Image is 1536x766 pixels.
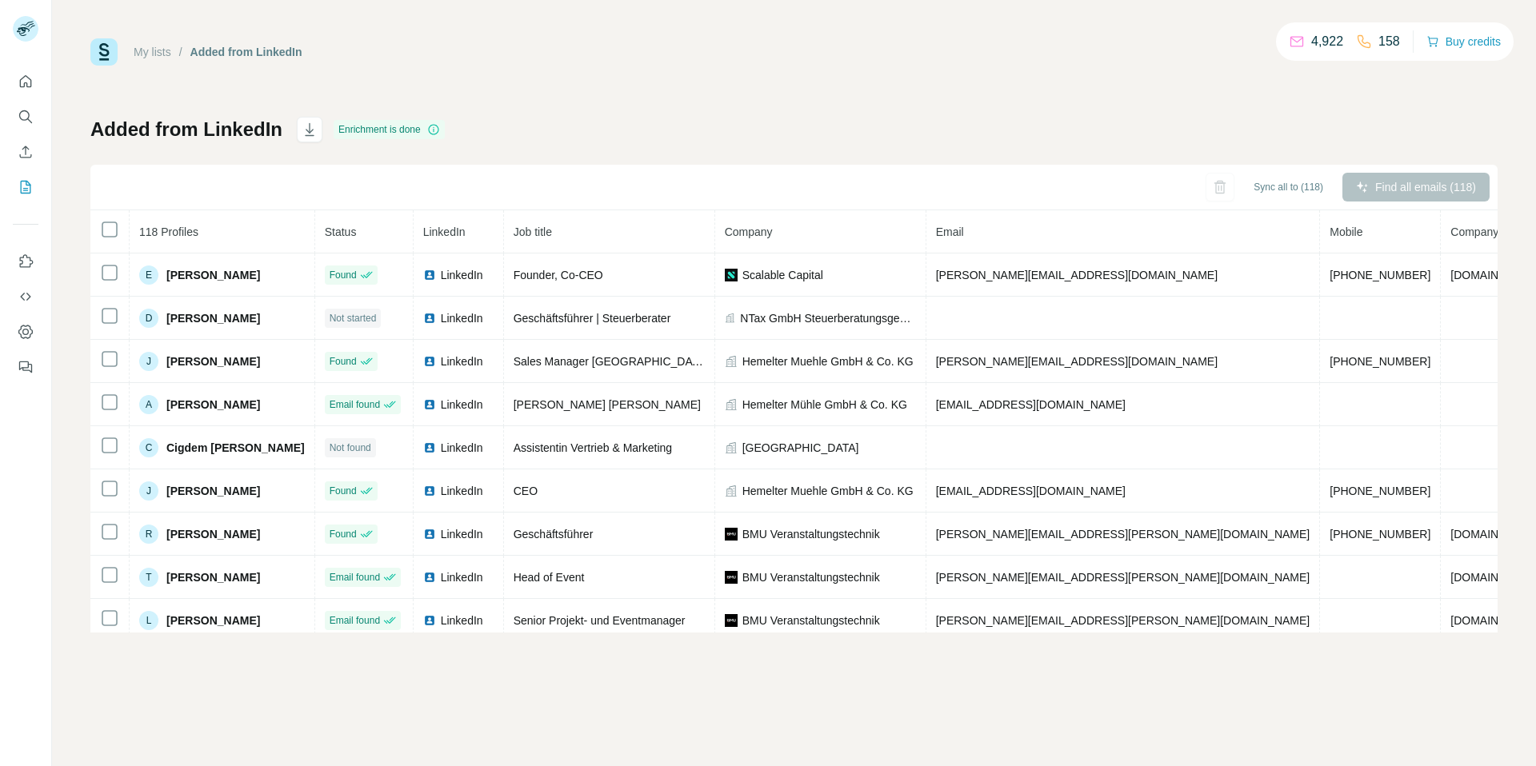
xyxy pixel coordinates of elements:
[166,310,260,326] span: [PERSON_NAME]
[1330,225,1362,238] span: Mobile
[139,265,158,285] div: E
[514,355,709,368] span: Sales Manager [GEOGRAPHIC_DATA]
[423,269,436,281] img: LinkedIn logo
[725,571,738,584] img: company-logo
[166,397,260,413] span: [PERSON_NAME]
[936,269,1218,281] span: [PERSON_NAME][EMAIL_ADDRESS][DOMAIN_NAME]
[936,225,964,238] span: Email
[330,441,371,455] span: Not found
[441,526,483,542] span: LinkedIn
[139,438,158,457] div: C
[441,397,483,413] span: LinkedIn
[742,526,880,542] span: BMU Veranstaltungstechnik
[1330,269,1430,281] span: [PHONE_NUMBER]
[1426,30,1501,53] button: Buy credits
[742,483,914,499] span: Hemelter Muehle GmbH & Co. KG
[325,225,357,238] span: Status
[1378,32,1400,51] p: 158
[90,117,282,142] h1: Added from LinkedIn
[166,440,305,456] span: Cigdem [PERSON_NAME]
[1242,175,1334,199] button: Sync all to (118)
[423,312,436,325] img: LinkedIn logo
[742,267,823,283] span: Scalable Capital
[166,353,260,369] span: [PERSON_NAME]
[166,569,260,585] span: [PERSON_NAME]
[139,611,158,630] div: L
[139,352,158,371] div: J
[740,310,915,326] span: NTax GmbH Steuerberatungsgesellschaft
[13,317,38,346] button: Dashboard
[13,138,38,166] button: Enrich CSV
[330,484,357,498] span: Found
[1254,180,1323,194] span: Sync all to (118)
[514,571,585,584] span: Head of Event
[725,528,738,541] img: company-logo
[179,44,182,60] li: /
[330,311,377,325] span: Not started
[1311,32,1343,51] p: 4,922
[742,569,880,585] span: BMU Veranstaltungstechnik
[441,310,483,326] span: LinkedIn
[190,44,302,60] div: Added from LinkedIn
[166,526,260,542] span: [PERSON_NAME]
[514,441,672,454] span: Assistentin Vertrieb & Marketing
[936,398,1126,411] span: [EMAIL_ADDRESS][DOMAIN_NAME]
[514,485,538,497] span: CEO
[330,397,380,412] span: Email found
[13,282,38,311] button: Use Surfe API
[441,353,483,369] span: LinkedIn
[423,398,436,411] img: LinkedIn logo
[514,269,603,281] span: Founder, Co-CEO
[139,525,158,544] div: R
[441,569,483,585] span: LinkedIn
[423,441,436,454] img: LinkedIn logo
[936,614,1310,627] span: [PERSON_NAME][EMAIL_ADDRESS][PERSON_NAME][DOMAIN_NAME]
[1330,485,1430,497] span: [PHONE_NUMBER]
[423,571,436,584] img: LinkedIn logo
[936,571,1310,584] span: [PERSON_NAME][EMAIL_ADDRESS][PERSON_NAME][DOMAIN_NAME]
[514,312,671,325] span: Geschäftsführer | Steuerberater
[514,225,552,238] span: Job title
[334,120,445,139] div: Enrichment is done
[330,613,380,628] span: Email found
[423,485,436,497] img: LinkedIn logo
[139,309,158,328] div: D
[166,612,260,628] span: [PERSON_NAME]
[13,353,38,381] button: Feedback
[441,267,483,283] span: LinkedIn
[936,528,1310,541] span: [PERSON_NAME][EMAIL_ADDRESS][PERSON_NAME][DOMAIN_NAME]
[441,612,483,628] span: LinkedIn
[742,397,907,413] span: Hemelter Mühle GmbH & Co. KG
[423,355,436,368] img: LinkedIn logo
[139,568,158,587] div: T
[139,225,198,238] span: 118 Profiles
[13,102,38,131] button: Search
[90,38,118,66] img: Surfe Logo
[423,614,436,627] img: LinkedIn logo
[423,528,436,541] img: LinkedIn logo
[725,225,773,238] span: Company
[13,173,38,201] button: My lists
[330,570,380,584] span: Email found
[330,527,357,541] span: Found
[166,267,260,283] span: [PERSON_NAME]
[514,398,701,411] span: [PERSON_NAME] [PERSON_NAME]
[441,440,483,456] span: LinkedIn
[139,481,158,501] div: J
[725,614,738,627] img: company-logo
[936,355,1218,368] span: [PERSON_NAME][EMAIL_ADDRESS][DOMAIN_NAME]
[742,612,880,628] span: BMU Veranstaltungstechnik
[742,353,914,369] span: Hemelter Muehle GmbH & Co. KG
[13,247,38,276] button: Use Surfe on LinkedIn
[514,528,594,541] span: Geschäftsführer
[423,225,466,238] span: LinkedIn
[742,440,859,456] span: [GEOGRAPHIC_DATA]
[139,395,158,414] div: A
[725,269,738,281] img: company-logo
[134,46,171,58] a: My lists
[441,483,483,499] span: LinkedIn
[936,485,1126,497] span: [EMAIL_ADDRESS][DOMAIN_NAME]
[330,354,357,369] span: Found
[514,614,686,627] span: Senior Projekt- und Eventmanager
[13,67,38,96] button: Quick start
